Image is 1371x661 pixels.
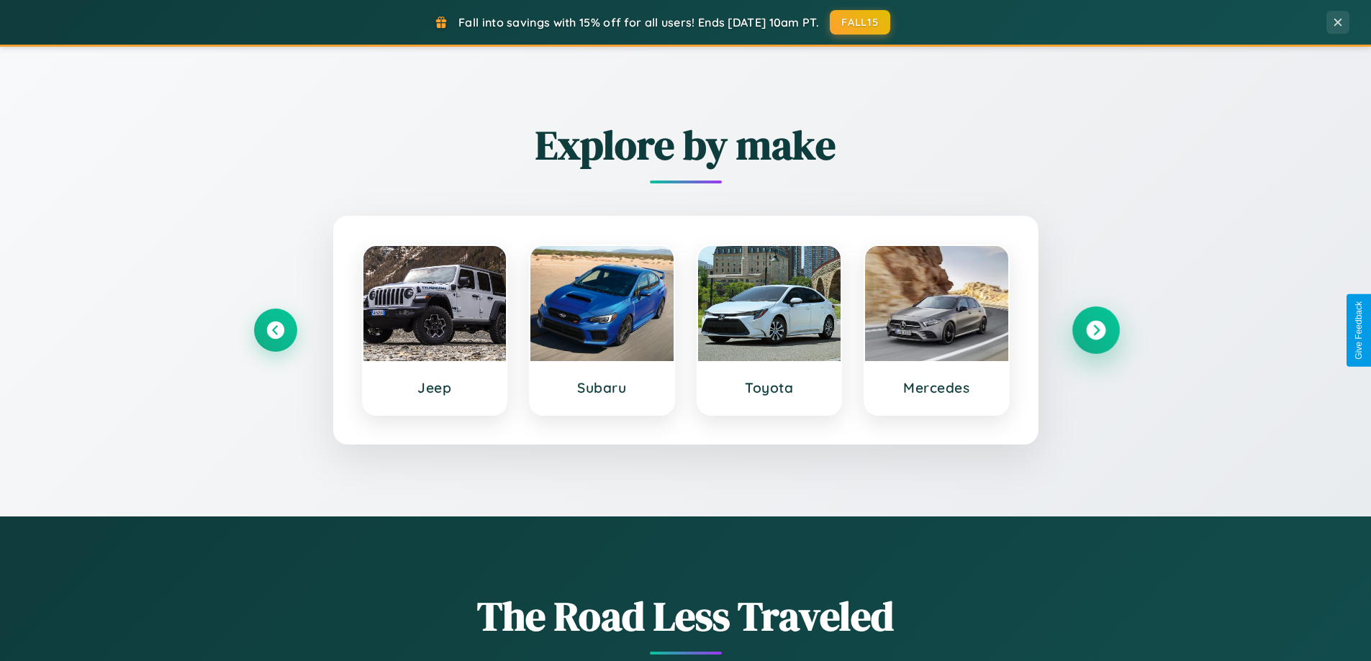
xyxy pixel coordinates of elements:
[254,588,1118,644] h1: The Road Less Traveled
[1354,301,1364,360] div: Give Feedback
[378,379,492,396] h3: Jeep
[879,379,994,396] h3: Mercedes
[712,379,827,396] h3: Toyota
[254,117,1118,173] h2: Explore by make
[458,15,819,29] span: Fall into savings with 15% off for all users! Ends [DATE] 10am PT.
[545,379,659,396] h3: Subaru
[830,10,890,35] button: FALL15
